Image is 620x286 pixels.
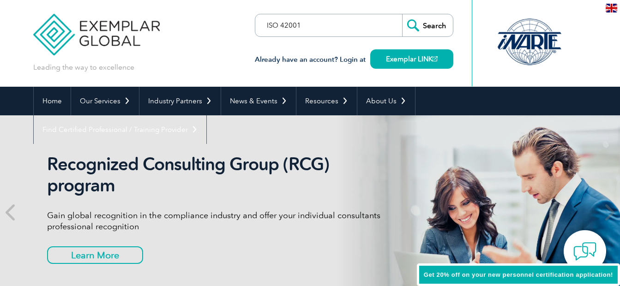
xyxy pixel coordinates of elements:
[370,49,453,69] a: Exemplar LINK
[34,115,206,144] a: Find Certified Professional / Training Provider
[606,4,617,12] img: en
[255,54,453,66] h3: Already have an account? Login at
[296,87,357,115] a: Resources
[47,154,393,196] h2: Recognized Consulting Group (RCG) program
[221,87,296,115] a: News & Events
[71,87,139,115] a: Our Services
[139,87,221,115] a: Industry Partners
[424,271,613,278] span: Get 20% off on your new personnel certification application!
[47,210,393,232] p: Gain global recognition in the compliance industry and offer your individual consultants professi...
[33,62,134,72] p: Leading the way to excellence
[573,240,596,263] img: contact-chat.png
[47,246,143,264] a: Learn More
[357,87,415,115] a: About Us
[402,14,453,36] input: Search
[433,56,438,61] img: open_square.png
[34,87,71,115] a: Home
